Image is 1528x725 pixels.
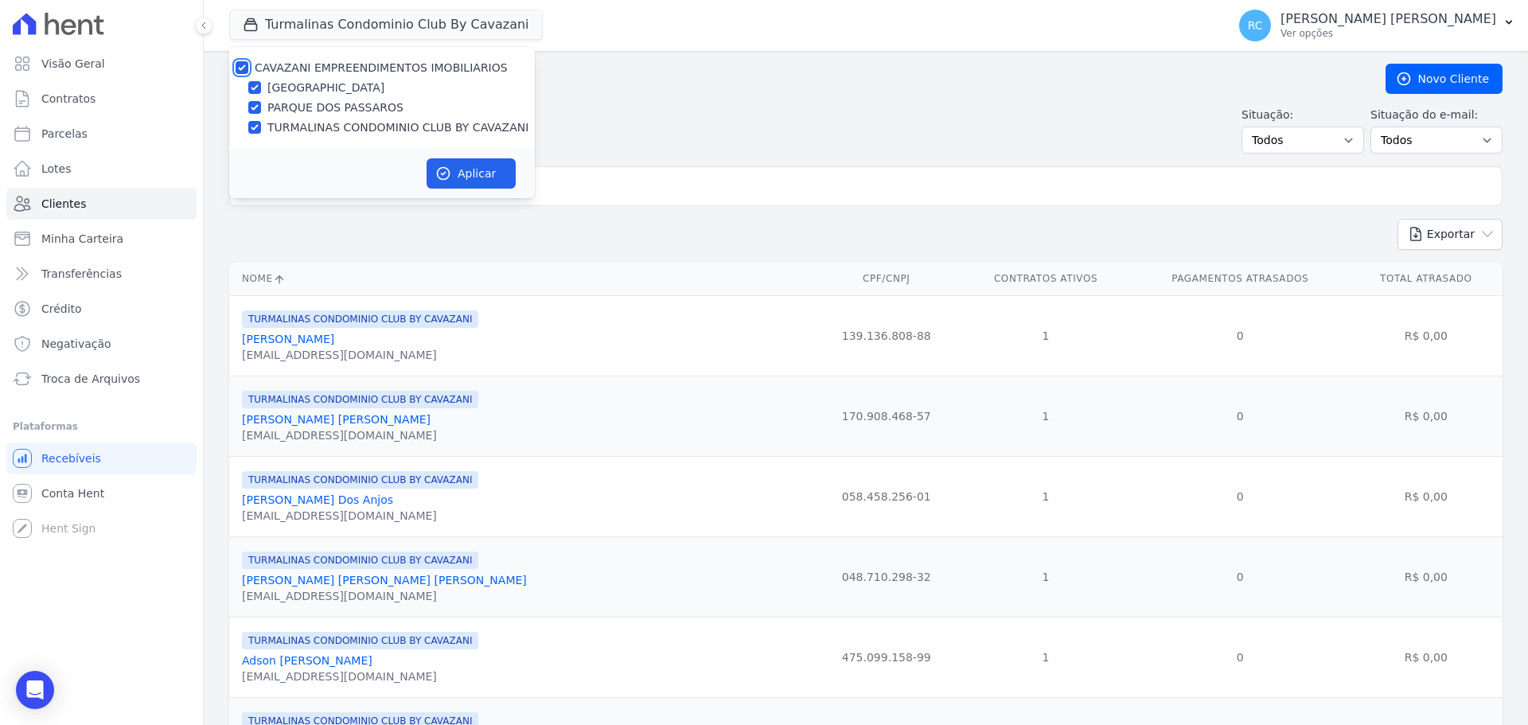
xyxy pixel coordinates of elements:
td: R$ 0,00 [1350,295,1503,376]
td: 170.908.468-57 [812,376,961,456]
td: 0 [1131,536,1350,617]
td: 1 [961,376,1131,456]
th: Pagamentos Atrasados [1131,263,1350,295]
button: RC [PERSON_NAME] [PERSON_NAME] Ver opções [1226,3,1528,48]
label: TURMALINAS CONDOMINIO CLUB BY CAVAZANI [267,119,528,136]
div: [EMAIL_ADDRESS][DOMAIN_NAME] [242,427,478,443]
a: Transferências [6,258,197,290]
td: R$ 0,00 [1350,456,1503,536]
a: Visão Geral [6,48,197,80]
button: Aplicar [427,158,516,189]
span: Conta Hent [41,485,104,501]
p: [PERSON_NAME] [PERSON_NAME] [1280,11,1496,27]
p: Ver opções [1280,27,1496,40]
a: Minha Carteira [6,223,197,255]
td: 139.136.808-88 [812,295,961,376]
a: Crédito [6,293,197,325]
a: [PERSON_NAME] [PERSON_NAME] [242,413,431,426]
span: TURMALINAS CONDOMINIO CLUB BY CAVAZANI [242,391,478,408]
td: 0 [1131,295,1350,376]
a: Novo Cliente [1386,64,1503,94]
td: 475.099.158-99 [812,617,961,697]
label: PARQUE DOS PASSAROS [267,99,403,116]
a: Lotes [6,153,197,185]
td: 0 [1131,376,1350,456]
td: 1 [961,617,1131,697]
td: R$ 0,00 [1350,376,1503,456]
th: Contratos Ativos [961,263,1131,295]
div: Plataformas [13,417,190,436]
a: Adson [PERSON_NAME] [242,654,372,667]
td: R$ 0,00 [1350,536,1503,617]
span: Contratos [41,91,95,107]
th: CPF/CNPJ [812,263,961,295]
td: 1 [961,295,1131,376]
span: Clientes [41,196,86,212]
a: Contratos [6,83,197,115]
td: 048.710.298-32 [812,536,961,617]
span: RC [1248,20,1263,31]
td: 1 [961,536,1131,617]
td: 1 [961,456,1131,536]
td: 0 [1131,456,1350,536]
a: Negativação [6,328,197,360]
span: Lotes [41,161,72,177]
a: Conta Hent [6,477,197,509]
label: Situação: [1241,107,1364,123]
a: Clientes [6,188,197,220]
label: CAVAZANI EMPREENDIMENTOS IMOBILIARIOS [255,61,508,74]
td: R$ 0,00 [1350,617,1503,697]
span: TURMALINAS CONDOMINIO CLUB BY CAVAZANI [242,552,478,569]
div: [EMAIL_ADDRESS][DOMAIN_NAME] [242,347,478,363]
span: TURMALINAS CONDOMINIO CLUB BY CAVAZANI [242,632,478,649]
span: TURMALINAS CONDOMINIO CLUB BY CAVAZANI [242,471,478,489]
span: Transferências [41,266,122,282]
th: Nome [229,263,812,295]
div: [EMAIL_ADDRESS][DOMAIN_NAME] [242,668,478,684]
span: Parcelas [41,126,88,142]
div: Open Intercom Messenger [16,671,54,709]
button: Exportar [1397,219,1503,250]
span: Troca de Arquivos [41,371,140,387]
a: Parcelas [6,118,197,150]
h2: Clientes [229,64,1360,93]
a: [PERSON_NAME] [PERSON_NAME] [PERSON_NAME] [242,574,527,587]
div: [EMAIL_ADDRESS][DOMAIN_NAME] [242,588,527,604]
label: [GEOGRAPHIC_DATA] [267,80,384,96]
span: Crédito [41,301,82,317]
a: [PERSON_NAME] [242,333,334,345]
span: Negativação [41,336,111,352]
span: Minha Carteira [41,231,123,247]
div: [EMAIL_ADDRESS][DOMAIN_NAME] [242,508,478,524]
span: Visão Geral [41,56,105,72]
label: Situação do e-mail: [1370,107,1503,123]
a: Troca de Arquivos [6,363,197,395]
td: 0 [1131,617,1350,697]
td: 058.458.256-01 [812,456,961,536]
span: Recebíveis [41,450,101,466]
span: TURMALINAS CONDOMINIO CLUB BY CAVAZANI [242,310,478,328]
input: Buscar por nome, CPF ou e-mail [259,170,1495,202]
th: Total Atrasado [1350,263,1503,295]
a: [PERSON_NAME] Dos Anjos [242,493,393,506]
a: Recebíveis [6,442,197,474]
button: Turmalinas Condominio Club By Cavazani [229,10,543,40]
